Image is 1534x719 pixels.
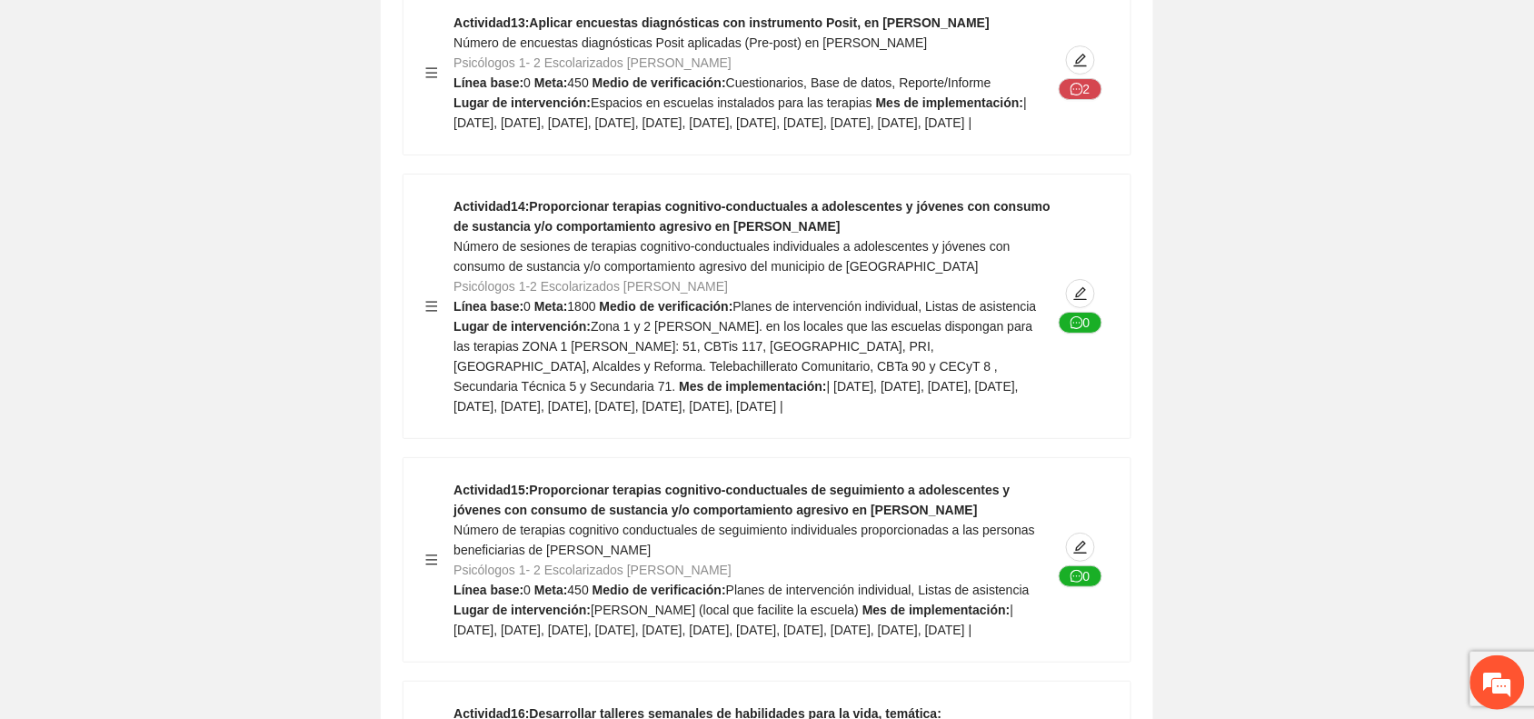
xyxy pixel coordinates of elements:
span: edit [1067,286,1094,301]
span: menu [425,300,438,313]
span: Psicólogos 1- 2 Escolarizados [PERSON_NAME] [453,55,732,70]
span: Zona 1 y 2 [PERSON_NAME]. en los locales que las escuelas dispongan para las terapias ZONA 1 [PER... [453,319,1032,394]
span: Cuestionarios, Base de datos, Reporte/Informe [726,75,991,90]
strong: Lugar de intervención: [453,319,591,334]
span: menu [425,66,438,79]
strong: Medio de verificación: [600,299,733,314]
span: Número de encuestas diagnósticas Posit aplicadas (Pre-post) en [PERSON_NAME] [453,35,927,50]
strong: Lugar de intervención: [453,95,591,110]
button: edit [1066,279,1095,308]
textarea: Escriba su mensaje y pulse “Intro” [9,496,346,560]
strong: Línea base: [453,75,523,90]
strong: Lugar de intervención: [453,603,591,617]
strong: Línea base: [453,583,523,597]
strong: Medio de verificación: [593,583,726,597]
strong: Actividad 15 : Proporcionar terapias cognitivo-conductuales de seguimiento a adolescentes y jóven... [453,483,1010,517]
button: edit [1066,533,1095,562]
strong: Mes de implementación: [679,379,827,394]
span: 450 [568,583,589,597]
span: edit [1067,53,1094,67]
span: message [1071,83,1083,97]
span: Número de terapias cognitivo conductuales de seguimiento individuales proporcionadas a las person... [453,523,1035,557]
button: message0 [1059,565,1102,587]
span: Psicólogos 1- 2 Escolarizados [PERSON_NAME] [453,563,732,577]
span: 0 [523,299,531,314]
span: message [1071,570,1083,584]
span: 0 [523,583,531,597]
span: 0 [523,75,531,90]
strong: Mes de implementación: [862,603,1011,617]
button: message2 [1059,78,1102,100]
span: Planes de intervención individual, Listas de asistencia [726,583,1030,597]
span: Número de sesiones de terapias cognitivo-conductuales individuales a adolescentes y jóvenes con c... [453,239,1010,274]
strong: Mes de implementación: [876,95,1024,110]
div: Chatee con nosotros ahora [95,93,305,116]
span: [PERSON_NAME] (local que facilite la escuela) [591,603,859,617]
button: message0 [1059,312,1102,334]
span: Planes de intervención individual, Listas de asistencia [733,299,1037,314]
span: Estamos en línea. [105,243,251,426]
button: edit [1066,45,1095,75]
span: 1800 [568,299,596,314]
span: message [1071,316,1083,331]
span: Espacios en escuelas instalados para las terapias [591,95,872,110]
strong: Medio de verificación: [593,75,726,90]
strong: Línea base: [453,299,523,314]
span: edit [1067,540,1094,554]
strong: Meta: [534,75,568,90]
strong: Actividad 14 : Proporcionar terapias cognitivo-conductuales a adolescentes y jóvenes con consumo ... [453,199,1051,234]
span: Psicólogos 1-2 Escolarizados [PERSON_NAME] [453,279,728,294]
span: menu [425,554,438,566]
strong: Meta: [534,583,568,597]
strong: Actividad 13 : Aplicar encuestas diagnósticas con instrumento Posit, en [PERSON_NAME] [453,15,990,30]
strong: Meta: [534,299,568,314]
div: Minimizar ventana de chat en vivo [298,9,342,53]
span: 450 [568,75,589,90]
